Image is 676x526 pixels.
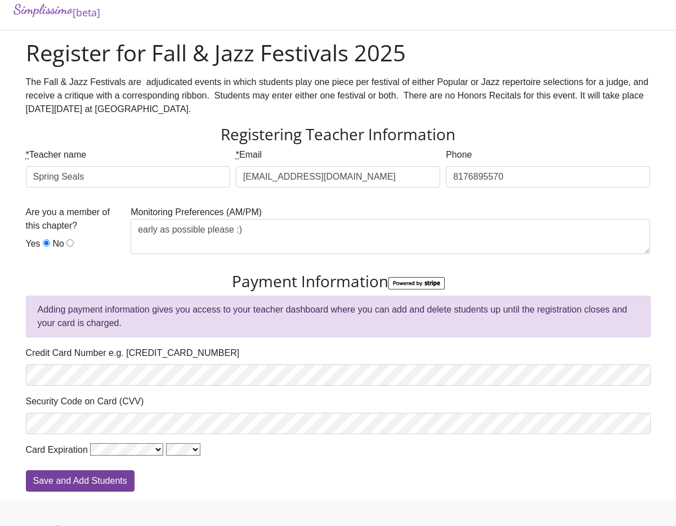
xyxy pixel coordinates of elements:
[26,125,651,144] h3: Registering Teacher Information
[128,206,653,263] div: Monitoring Preferences (AM/PM)
[26,395,144,408] label: Security Code on Card (CVV)
[236,148,262,162] label: Email
[26,150,29,159] abbr: required
[26,296,651,337] div: Adding payment information gives you access to your teacher dashboard where you can add and delet...
[26,148,87,162] label: Teacher name
[446,148,472,162] label: Phone
[73,6,100,19] sub: [beta]
[26,272,651,291] h3: Payment Information
[26,39,651,66] h1: Register for Fall & Jazz Festivals 2025
[236,150,239,159] abbr: required
[26,237,41,251] label: Yes
[53,237,64,251] label: No
[26,206,126,233] label: Are you a member of this chapter?
[26,75,651,116] div: The Fall & Jazz Festivals are adjudicated events in which students play one piece per festival of...
[388,277,445,290] img: StripeBadge-6abf274609356fb1c7d224981e4c13d8e07f95b5cc91948bd4e3604f74a73e6b.png
[26,443,88,457] label: Card Expiration
[26,346,240,360] label: Credit Card Number e.g. [CREDIT_CARD_NUMBER]
[26,470,135,492] input: Save and Add Students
